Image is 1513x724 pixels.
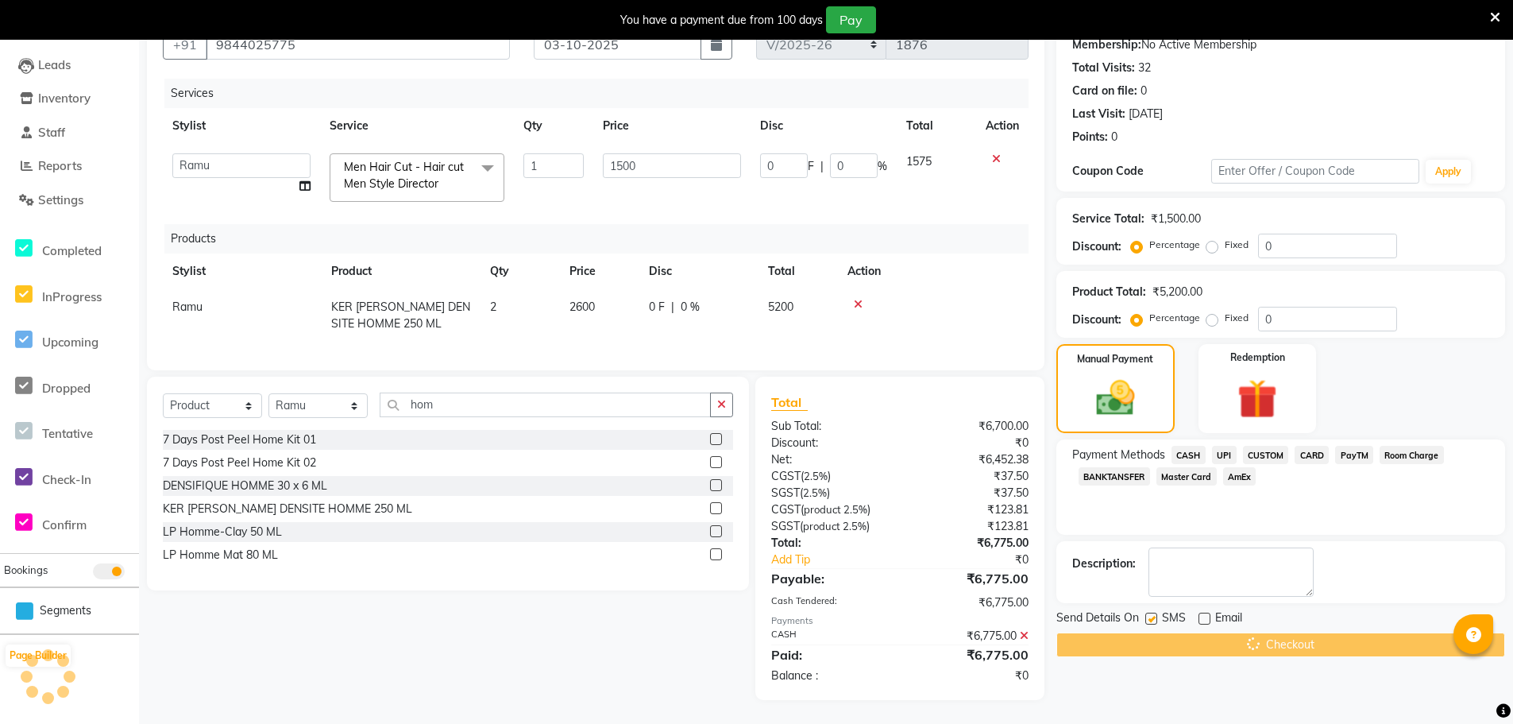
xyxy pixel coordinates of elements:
div: Payments [771,614,1029,628]
div: ₹6,775.00 [900,594,1040,611]
th: Total [897,108,976,144]
span: 2.5% [804,470,828,482]
span: Leads [38,57,71,72]
a: Inventory [4,90,135,108]
th: Action [838,254,1029,289]
img: _cash.svg [1084,376,1147,420]
span: Completed [42,243,102,258]
div: ₹123.81 [900,501,1040,518]
span: 2.5% [843,503,867,516]
label: Percentage [1149,311,1200,325]
span: Staff [38,125,65,140]
div: CASH [759,628,900,645]
span: | [671,299,674,316]
div: Service Total: [1072,211,1144,227]
div: ₹6,775.00 [900,569,1040,588]
span: SGST [771,486,800,500]
label: Redemption [1230,350,1285,365]
span: Email [1215,610,1242,629]
div: Total Visits: [1072,60,1135,76]
div: ₹5,200.00 [1152,284,1202,300]
span: % [878,158,887,175]
span: PayTM [1335,446,1373,464]
img: _gift.svg [1225,374,1290,424]
span: CGST [771,502,801,517]
button: Apply [1426,160,1471,184]
div: ₹6,700.00 [900,418,1040,435]
div: 7 Days Post Peel Home Kit 02 [163,455,316,471]
div: ₹6,775.00 [900,645,1040,664]
div: ( ) [759,468,900,485]
span: Reports [38,158,82,173]
a: Settings [4,192,135,210]
div: ₹0 [900,435,1040,451]
th: Stylist [163,254,322,289]
th: Product [322,254,481,289]
div: Discount: [759,435,900,451]
div: Last Visit: [1072,106,1125,122]
input: Enter Offer / Coupon Code [1211,159,1419,184]
div: 32 [1138,60,1151,76]
span: Send Details On [1056,610,1139,629]
a: x [438,176,446,191]
div: ₹37.50 [900,468,1040,485]
span: SGST [771,519,800,533]
a: Leads [4,56,135,75]
a: Add Tip [759,552,923,568]
th: Qty [514,108,593,144]
div: Description: [1072,556,1136,572]
div: ₹37.50 [900,485,1040,501]
div: Total: [759,535,900,552]
span: 2 [490,300,496,314]
th: Disc [751,108,897,144]
div: ₹6,452.38 [900,451,1040,468]
span: AmEx [1223,467,1256,486]
div: Coupon Code [1072,163,1211,180]
th: Action [976,108,1029,144]
div: Points: [1072,129,1108,145]
span: Payment Methods [1072,447,1165,463]
th: Price [560,254,639,289]
span: Total [771,394,808,411]
span: CGST [771,469,801,483]
div: ₹1,500.00 [1151,211,1201,227]
span: 0 F [649,299,665,316]
span: Bookings [4,563,48,576]
a: Staff [4,124,135,142]
div: 0 [1111,129,1117,145]
div: KER [PERSON_NAME] DENSITE HOMME 250 ML [163,501,412,517]
div: Product Total: [1072,284,1146,300]
th: Total [758,254,838,289]
div: ₹6,775.00 [900,535,1040,552]
input: Search by Name/Mobile/Email/Code [206,29,510,60]
div: Discount: [1072,238,1121,255]
span: CARD [1295,446,1329,464]
span: 2.5% [803,486,827,499]
div: Balance : [759,668,900,684]
div: You have a payment due from 100 days [620,12,823,29]
th: Qty [481,254,560,289]
div: ₹0 [900,668,1040,684]
div: ₹123.81 [900,518,1040,535]
span: Upcoming [42,335,98,350]
span: 5200 [768,300,793,314]
div: ₹6,775.00 [900,628,1040,645]
span: F [808,158,814,175]
span: UPI [1212,446,1237,464]
button: Pay [826,6,876,33]
span: Men Hair Cut - Hair cut Men Style Director [344,160,464,191]
span: Inventory [38,91,91,106]
label: Fixed [1225,238,1249,252]
span: InProgress [42,289,102,304]
th: Disc [639,254,758,289]
div: Services [164,79,1040,108]
span: | [820,158,824,175]
label: Fixed [1225,311,1249,325]
span: CASH [1171,446,1206,464]
div: Payable: [759,569,900,588]
span: Confirm [42,517,87,532]
th: Stylist [163,108,320,144]
div: Membership: [1072,37,1141,53]
span: Tentative [42,426,93,441]
span: 2600 [569,300,595,314]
